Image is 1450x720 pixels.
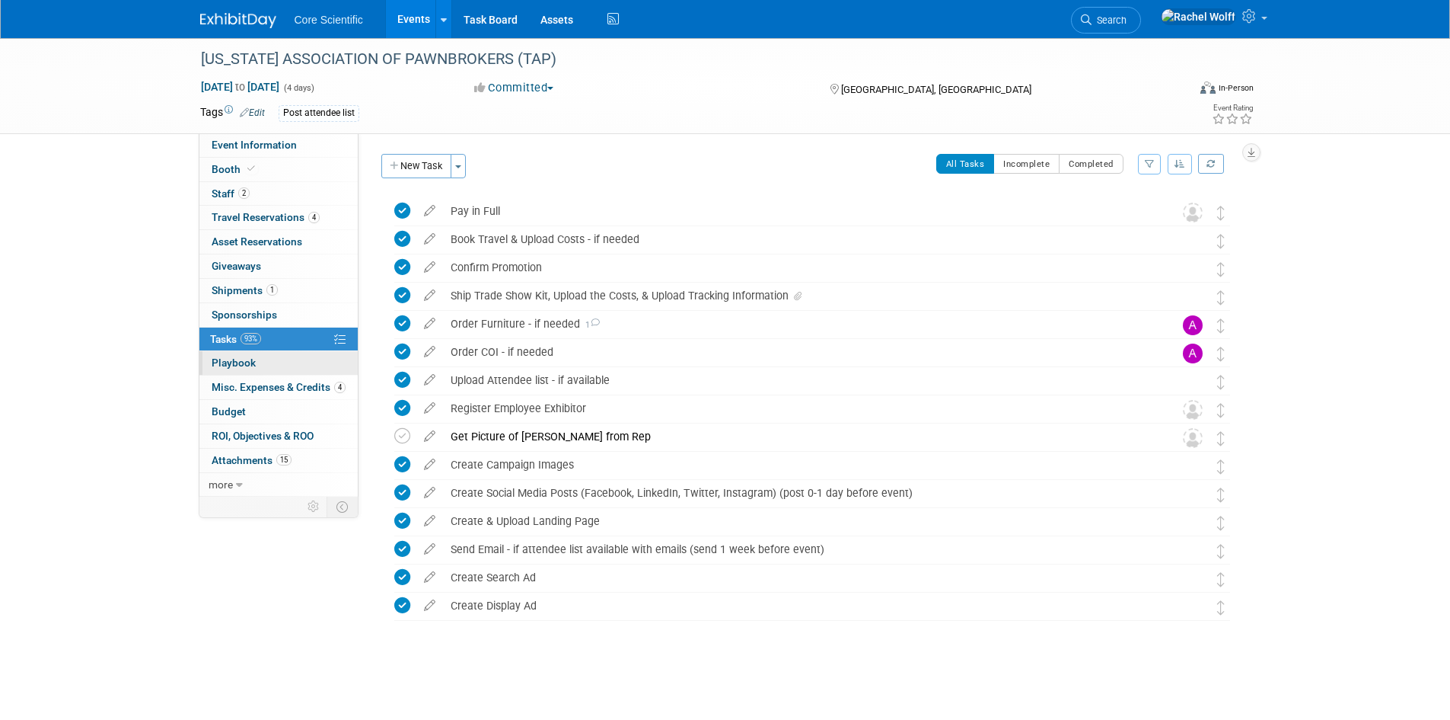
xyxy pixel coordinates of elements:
[443,508,1152,534] div: Create & Upload Landing Page
[1183,513,1203,533] img: Megan Murray
[1218,82,1254,94] div: In-Person
[1217,544,1225,558] i: Move task
[580,320,600,330] span: 1
[199,133,358,157] a: Event Information
[1161,8,1236,25] img: Rachel Wolff
[1217,459,1225,474] i: Move task
[416,402,443,415] a: edit
[1183,231,1203,251] img: Alyona Yurchenko
[416,514,443,528] a: edit
[1071,7,1141,34] a: Search
[200,80,280,94] span: [DATE] [DATE]
[200,104,265,122] td: Tags
[1183,372,1203,392] img: Alissa Schlosser
[936,154,995,174] button: All Tasks
[443,311,1152,337] div: Order Furniture - if needed
[199,449,358,472] a: Attachments15
[443,424,1152,450] div: Get Picture of [PERSON_NAME] from Rep
[199,206,358,229] a: Travel Reservations4
[1183,259,1203,279] img: Alissa Schlosser
[443,536,1152,562] div: Send Email - if attendee list available with emails (send 1 week before event)
[241,333,261,344] span: 93%
[199,400,358,424] a: Budget
[196,46,1165,73] div: [US_STATE] ASSOCIATION OF PAWNBROKERS (TAP)
[443,367,1152,393] div: Upload Attendee list - if available
[443,395,1152,421] div: Register Employee Exhibitor
[247,165,255,173] i: Booth reservation complete
[1059,154,1123,174] button: Completed
[443,452,1152,478] div: Create Campaign Images
[443,593,1152,619] div: Create Display Ad
[416,373,443,387] a: edit
[993,154,1060,174] button: Incomplete
[1183,456,1203,476] img: Megan Murray
[1198,154,1224,174] a: Refresh
[416,232,443,246] a: edit
[443,254,1152,280] div: Confirm Promotion
[212,454,292,466] span: Attachments
[416,289,443,302] a: edit
[1217,234,1225,248] i: Move task
[416,486,443,500] a: edit
[200,13,276,28] img: ExhibitDay
[416,599,443,613] a: edit
[443,283,1152,309] div: Ship Trade Show Kit, Upload the Costs, & Upload Tracking Information
[1183,541,1203,561] img: Megan Murray
[276,454,292,466] span: 15
[1200,82,1216,94] img: Format-Inperson.png
[443,198,1152,224] div: Pay in Full
[1217,375,1225,389] i: Move task
[1217,488,1225,502] i: Move task
[212,187,250,200] span: Staff
[416,571,443,584] a: edit
[1217,403,1225,418] i: Move task
[199,230,358,254] a: Asset Reservations
[416,542,443,556] a: edit
[416,204,443,218] a: edit
[212,381,346,393] span: Misc. Expenses & Credits
[469,80,559,96] button: Committed
[212,309,277,321] span: Sponsorships
[1183,485,1203,504] img: Megan Murray
[334,382,346,393] span: 4
[416,345,443,359] a: edit
[443,339,1152,365] div: Order COI - if needed
[1183,597,1203,617] img: Megan Murray
[1183,400,1203,420] img: Unassigned
[1183,344,1203,363] img: Alexandra Briordy
[1091,14,1127,26] span: Search
[443,565,1152,590] div: Create Search Ad
[416,261,443,274] a: edit
[212,357,256,369] span: Playbook
[1212,104,1253,112] div: Event Rating
[199,328,358,351] a: Tasks93%
[212,163,258,175] span: Booth
[443,480,1152,506] div: Create Social Media Posts (Facebook, LinkedIn, Twitter, Instagram) (post 0-1 day before event)
[212,139,297,151] span: Event Information
[416,317,443,331] a: edit
[240,107,265,118] a: Edit
[1217,318,1225,333] i: Move task
[301,497,327,517] td: Personalize Event Tab Strip
[1217,347,1225,361] i: Move task
[199,182,358,206] a: Staff2
[1098,79,1254,102] div: Event Format
[381,154,451,178] button: New Task
[212,284,278,296] span: Shipments
[1217,516,1225,530] i: Move task
[199,254,358,278] a: Giveaways
[1217,290,1225,305] i: Move task
[416,430,443,443] a: edit
[266,284,278,296] span: 1
[238,187,250,199] span: 2
[199,351,358,375] a: Playbook
[295,14,363,26] span: Core Scientific
[327,497,358,517] td: Toggle Event Tabs
[212,405,246,418] span: Budget
[416,458,443,472] a: edit
[1217,431,1225,446] i: Move task
[212,235,302,248] span: Asset Reservations
[199,473,358,497] a: more
[212,430,314,442] span: ROI, Objectives & ROO
[233,81,247,93] span: to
